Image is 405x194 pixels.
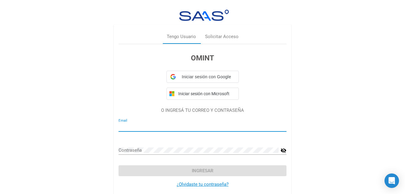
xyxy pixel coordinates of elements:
[384,173,399,188] div: Open Intercom Messenger
[177,91,236,96] span: Iniciar sesión con Microsoft
[119,53,286,63] h3: OMINT
[167,33,196,40] div: Tengo Usuario
[205,33,239,40] div: Solicitar Acceso
[119,107,286,114] p: O INGRESÁ TU CORREO Y CONTRASEÑA
[119,165,286,176] button: Ingresar
[166,88,239,100] button: Iniciar sesión con Microsoft
[166,71,239,83] div: Iniciar sesión con Google
[178,74,235,80] span: Iniciar sesión con Google
[192,168,214,173] span: Ingresar
[280,147,286,154] mat-icon: visibility_off
[177,182,229,187] a: ¿Olvidaste tu contraseña?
